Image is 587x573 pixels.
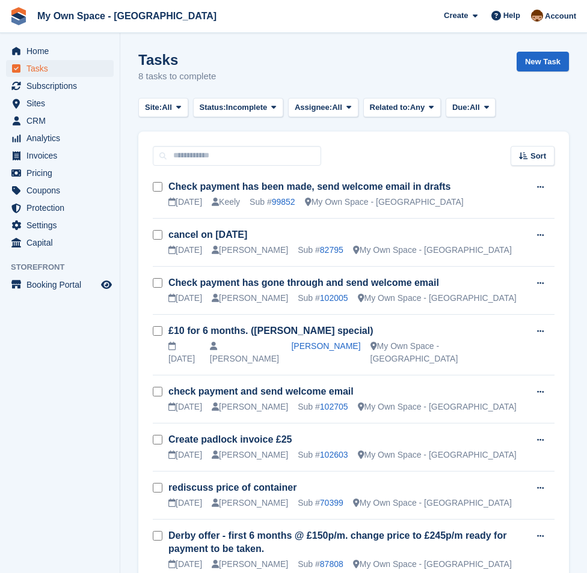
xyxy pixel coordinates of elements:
[320,450,348,459] a: 102603
[6,130,114,147] a: menu
[99,277,114,292] a: Preview store
[168,326,373,336] a: £10 for 6 months. ([PERSON_NAME] special)
[26,60,99,77] span: Tasks
[6,60,114,77] a: menu
[212,292,288,305] div: [PERSON_NAME]
[168,244,202,256] div: [DATE]
[298,497,343,509] div: Sub #
[358,292,517,305] div: My Own Space - [GEOGRAPHIC_DATA]
[295,102,332,114] span: Assignee:
[503,10,520,22] span: Help
[168,482,297,493] a: rediscuss price of container
[298,558,343,571] div: Sub #
[168,196,202,208] div: [DATE]
[410,102,425,114] span: Any
[168,277,439,288] a: Check payment has gone through and send welcome email
[320,402,348,411] a: 102705
[226,102,268,114] span: Incomplete
[250,196,295,208] div: Sub #
[444,10,468,22] span: Create
[168,229,247,240] a: cancel on [DATE]
[452,102,470,114] span: Due:
[353,497,512,509] div: My Own Space - [GEOGRAPHIC_DATA]
[531,10,543,22] img: Paula Harris
[298,449,348,461] div: Sub #
[138,98,188,118] button: Site: All
[212,196,240,208] div: Keely
[353,244,512,256] div: My Own Space - [GEOGRAPHIC_DATA]
[272,197,295,207] a: 99852
[32,6,221,26] a: My Own Space - [GEOGRAPHIC_DATA]
[168,449,202,461] div: [DATE]
[6,77,114,94] a: menu
[26,43,99,59] span: Home
[168,530,506,554] a: Derby offer - first 6 months @ £150p/m. change price to £245p/m ready for payment to be taken.
[320,293,348,303] a: 102005
[168,434,292,444] a: Create padlock invoice £25
[305,196,464,208] div: My Own Space - [GEOGRAPHIC_DATA]
[298,401,348,413] div: Sub #
[26,147,99,164] span: Invoices
[168,181,451,192] a: Check payment has been made, send welcome email in drafts
[6,199,114,216] a: menu
[26,234,99,251] span: Capital
[358,449,517,461] div: My Own Space - [GEOGRAPHIC_DATA]
[162,102,172,114] span: All
[6,43,114,59] a: menu
[6,182,114,199] a: menu
[291,341,360,351] a: [PERSON_NAME]
[10,7,28,25] img: stora-icon-8386f47178a22dfd0bd8f6a31ec36ba5ce8667c1dd55bd0f319d3a0aa187defe.svg
[288,98,358,118] button: Assignee: All
[168,292,202,305] div: [DATE]
[370,102,410,114] span: Related to:
[168,558,202,571] div: [DATE]
[11,261,120,273] span: Storefront
[26,217,99,234] span: Settings
[6,95,114,112] a: menu
[363,98,441,118] button: Related to: Any
[26,199,99,216] span: Protection
[193,98,283,118] button: Status: Incomplete
[320,498,343,508] a: 70399
[212,449,288,461] div: [PERSON_NAME]
[26,77,99,94] span: Subscriptions
[26,95,99,112] span: Sites
[168,386,354,396] a: check payment and send welcome email
[446,98,496,118] button: Due: All
[6,234,114,251] a: menu
[212,401,288,413] div: [PERSON_NAME]
[320,245,343,255] a: 82795
[145,102,162,114] span: Site:
[358,401,517,413] div: My Own Space - [GEOGRAPHIC_DATA]
[545,10,576,22] span: Account
[353,558,512,571] div: My Own Space - [GEOGRAPHIC_DATA]
[212,558,288,571] div: [PERSON_NAME]
[26,130,99,147] span: Analytics
[517,52,569,71] a: New Task
[212,244,288,256] div: [PERSON_NAME]
[212,497,288,509] div: [PERSON_NAME]
[6,147,114,164] a: menu
[6,217,114,234] a: menu
[370,340,520,365] div: My Own Space - [GEOGRAPHIC_DATA]
[26,112,99,129] span: CRM
[26,165,99,181] span: Pricing
[332,102,342,114] span: All
[530,150,546,162] span: Sort
[470,102,480,114] span: All
[26,276,99,293] span: Booking Portal
[6,165,114,181] a: menu
[168,497,202,509] div: [DATE]
[298,244,343,256] div: Sub #
[138,70,216,83] p: 8 tasks to complete
[168,401,202,413] div: [DATE]
[6,276,114,293] a: menu
[6,112,114,129] a: menu
[26,182,99,199] span: Coupons
[320,559,343,569] a: 87808
[298,292,348,305] div: Sub #
[210,340,282,365] div: [PERSON_NAME]
[200,102,226,114] span: Status:
[168,340,200,365] div: [DATE]
[138,52,216,68] h1: Tasks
